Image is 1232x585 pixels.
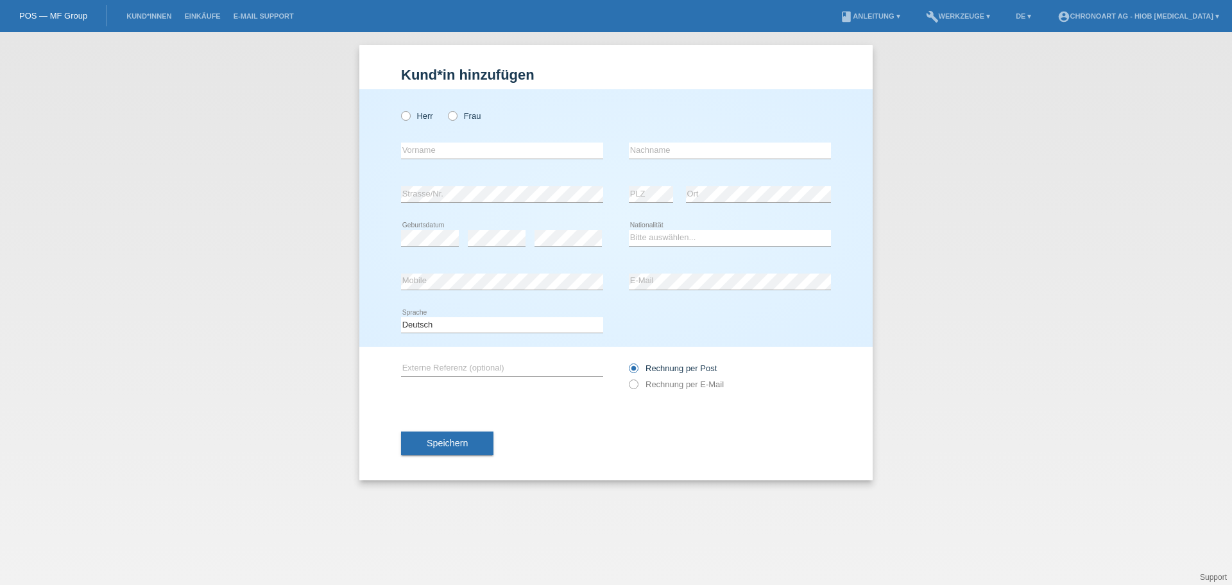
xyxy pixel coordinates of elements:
input: Frau [448,111,456,119]
a: POS — MF Group [19,11,87,21]
input: Rechnung per Post [629,363,637,380]
label: Rechnung per Post [629,363,717,373]
label: Frau [448,111,481,121]
i: book [840,10,853,23]
h1: Kund*in hinzufügen [401,67,831,83]
a: Kund*innen [120,12,178,20]
a: Einkäufe [178,12,227,20]
span: Speichern [427,438,468,448]
a: DE ▾ [1009,12,1038,20]
a: E-Mail Support [227,12,300,20]
i: account_circle [1057,10,1070,23]
button: Speichern [401,432,493,456]
i: build [926,10,939,23]
input: Herr [401,111,409,119]
a: bookAnleitung ▾ [834,12,906,20]
a: account_circleChronoart AG - Hiob [MEDICAL_DATA] ▾ [1051,12,1226,20]
input: Rechnung per E-Mail [629,380,637,396]
a: buildWerkzeuge ▾ [920,12,997,20]
label: Rechnung per E-Mail [629,380,724,389]
a: Support [1200,573,1227,582]
label: Herr [401,111,433,121]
